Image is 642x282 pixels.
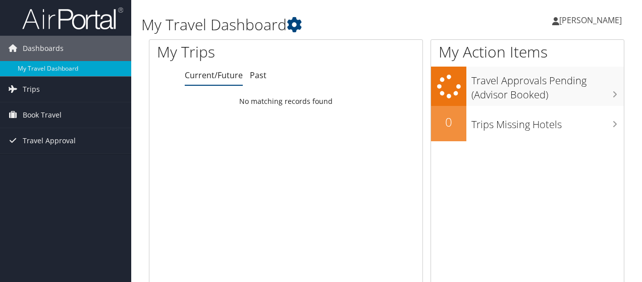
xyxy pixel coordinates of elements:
[431,114,466,131] h2: 0
[141,14,468,35] h1: My Travel Dashboard
[149,92,422,110] td: No matching records found
[23,102,62,128] span: Book Travel
[250,70,266,81] a: Past
[22,7,123,30] img: airportal-logo.png
[23,77,40,102] span: Trips
[157,41,301,63] h1: My Trips
[431,67,624,105] a: Travel Approvals Pending (Advisor Booked)
[431,41,624,63] h1: My Action Items
[23,36,64,61] span: Dashboards
[471,112,624,132] h3: Trips Missing Hotels
[471,69,624,102] h3: Travel Approvals Pending (Advisor Booked)
[431,106,624,141] a: 0Trips Missing Hotels
[23,128,76,153] span: Travel Approval
[552,5,632,35] a: [PERSON_NAME]
[559,15,622,26] span: [PERSON_NAME]
[185,70,243,81] a: Current/Future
